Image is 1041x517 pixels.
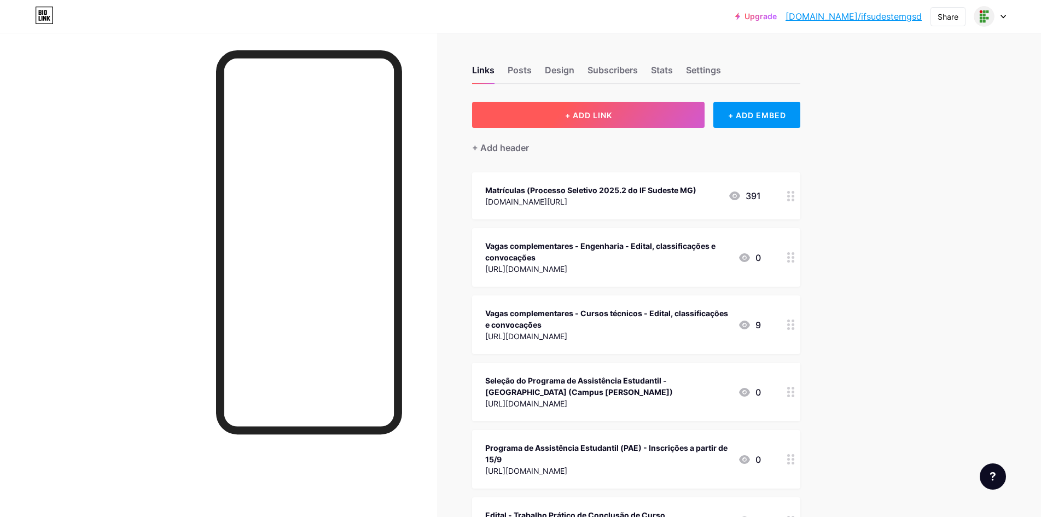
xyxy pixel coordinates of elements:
[651,63,673,83] div: Stats
[485,330,729,342] div: [URL][DOMAIN_NAME]
[472,102,705,128] button: + ADD LINK
[738,318,761,332] div: 9
[786,10,922,23] a: [DOMAIN_NAME]/ifsudestemgsd
[686,63,721,83] div: Settings
[472,141,529,154] div: + Add header
[938,11,958,22] div: Share
[713,102,800,128] div: + ADD EMBED
[588,63,638,83] div: Subscribers
[738,386,761,399] div: 0
[472,63,495,83] div: Links
[735,12,777,21] a: Upgrade
[485,240,729,263] div: Vagas complementares - Engenharia - Edital, classificações e convocações
[485,375,729,398] div: Seleção do Programa de Assistência Estudantil - [GEOGRAPHIC_DATA] (Campus [PERSON_NAME])
[565,111,612,120] span: + ADD LINK
[485,442,729,465] div: Programa de Assistência Estudantil (PAE) - Inscrições a partir de 15/9
[485,184,696,196] div: Matrículas (Processo Seletivo 2025.2 do IF Sudeste MG)
[545,63,574,83] div: Design
[485,307,729,330] div: Vagas complementares - Cursos técnicos - Edital, classificações e convocações
[485,263,729,275] div: [URL][DOMAIN_NAME]
[974,6,995,27] img: ifsudestemgsd
[485,196,696,207] div: [DOMAIN_NAME][URL]
[728,189,761,202] div: 391
[738,251,761,264] div: 0
[508,63,532,83] div: Posts
[485,398,729,409] div: [URL][DOMAIN_NAME]
[485,465,729,477] div: [URL][DOMAIN_NAME]
[738,453,761,466] div: 0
